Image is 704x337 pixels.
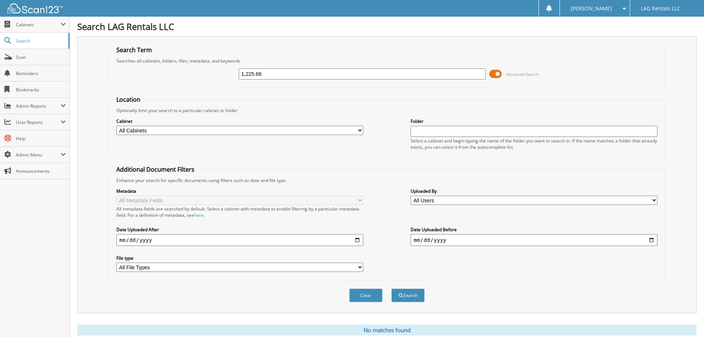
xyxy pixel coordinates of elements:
h1: Search LAG Rentals LLC [77,20,697,33]
legend: Additional Document Filters [113,165,198,173]
span: Scan [16,54,66,60]
label: Uploaded By [411,188,657,194]
span: LAG Rentals LLC [641,6,680,11]
button: Search [391,289,425,302]
label: File type [116,255,363,261]
iframe: Chat Widget [667,301,704,337]
a: here [194,212,204,218]
label: Date Uploaded After [116,226,363,233]
span: Cabinets [16,21,61,28]
input: end [411,234,657,246]
label: Cabinet [116,118,363,124]
div: Enhance your search for specific documents using filters such as date and file type. [113,177,661,183]
span: Admin Reports [16,103,61,109]
img: scan123-logo-white.svg [7,3,63,13]
button: Clear [349,289,382,302]
div: All metadata fields are searched by default. Select a cabinet with metadata to enable filtering b... [116,206,363,218]
div: Searches all cabinets, folders, files, metadata, and keywords [113,58,661,64]
span: Search [16,38,65,44]
span: [PERSON_NAME] [571,6,612,11]
legend: Location [113,95,144,104]
legend: Search Term [113,46,156,54]
input: start [116,234,363,246]
div: No matches found [77,324,697,336]
label: Metadata [116,188,363,194]
span: Announcements [16,168,66,174]
span: User Reports [16,119,61,125]
span: Advanced Search [506,71,539,77]
span: Bookmarks [16,87,66,93]
label: Date Uploaded Before [411,226,657,233]
div: Optionally limit your search to a particular cabinet or folder [113,107,661,114]
div: Select a cabinet and begin typing the name of the folder you want to search in. If the name match... [411,138,657,150]
span: Admin Menu [16,152,61,158]
span: Help [16,135,66,142]
label: Folder [411,118,657,124]
span: Reminders [16,70,66,77]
